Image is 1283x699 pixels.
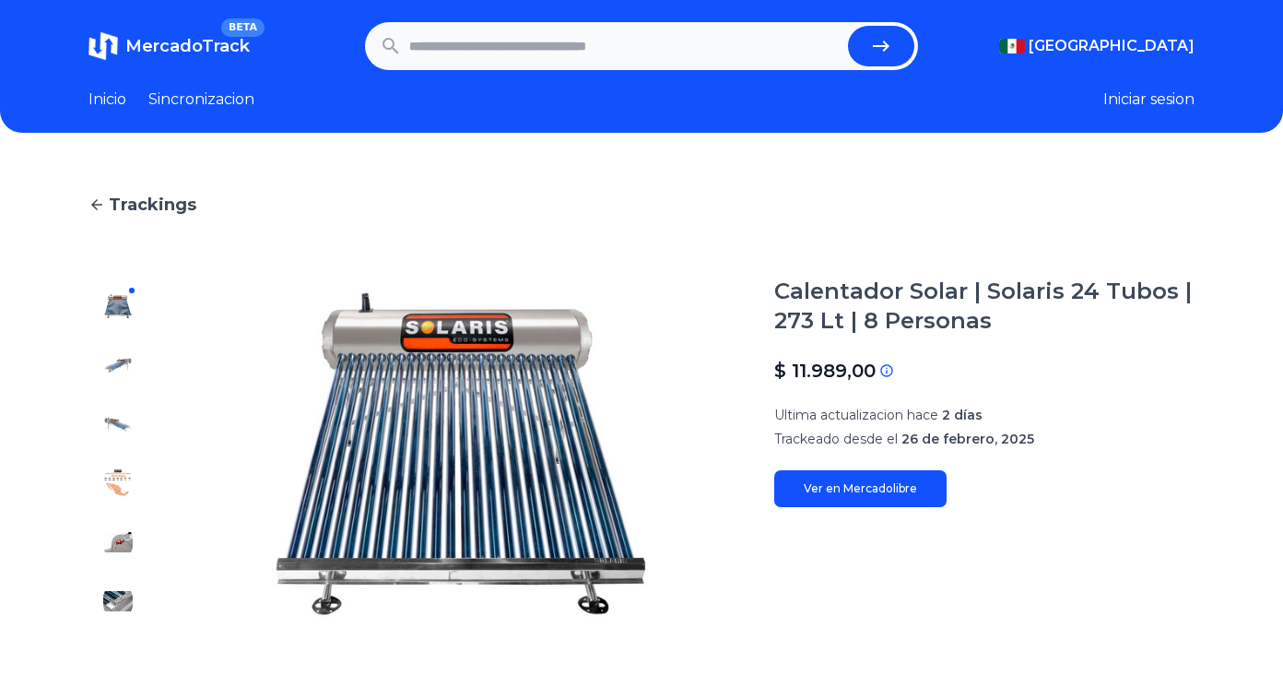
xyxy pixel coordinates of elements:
[942,407,983,423] span: 2 días
[103,468,133,498] img: Calentador Solar | Solaris 24 Tubos | 273 Lt | 8 Personas
[1103,89,1195,111] button: Iniciar sesion
[103,291,133,321] img: Calentador Solar | Solaris 24 Tubos | 273 Lt | 8 Personas
[774,470,947,507] a: Ver en Mercadolibre
[184,277,737,631] img: Calentador Solar | Solaris 24 Tubos | 273 Lt | 8 Personas
[999,39,1025,53] img: Mexico
[774,407,938,423] span: Ultima actualizacion hace
[103,527,133,557] img: Calentador Solar | Solaris 24 Tubos | 273 Lt | 8 Personas
[148,89,254,111] a: Sincronizacion
[999,35,1195,57] button: [GEOGRAPHIC_DATA]
[103,586,133,616] img: Calentador Solar | Solaris 24 Tubos | 273 Lt | 8 Personas
[774,431,898,447] span: Trackeado desde el
[103,409,133,439] img: Calentador Solar | Solaris 24 Tubos | 273 Lt | 8 Personas
[774,277,1195,336] h1: Calentador Solar | Solaris 24 Tubos | 273 Lt | 8 Personas
[88,31,118,61] img: MercadoTrack
[125,36,250,56] span: MercadoTrack
[774,358,876,384] p: $ 11.989,00
[1029,35,1195,57] span: [GEOGRAPHIC_DATA]
[103,350,133,380] img: Calentador Solar | Solaris 24 Tubos | 273 Lt | 8 Personas
[221,18,265,37] span: BETA
[901,431,1034,447] span: 26 de febrero, 2025
[88,192,1195,218] a: Trackings
[109,192,196,218] span: Trackings
[88,31,250,61] a: MercadoTrackBETA
[88,89,126,111] a: Inicio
